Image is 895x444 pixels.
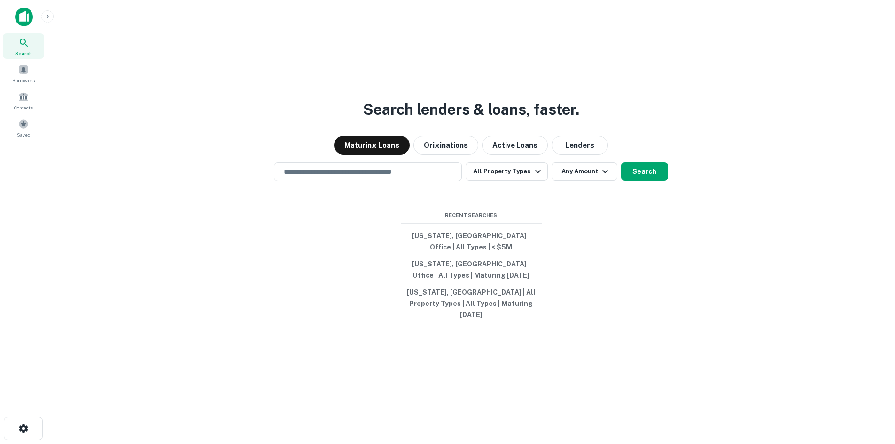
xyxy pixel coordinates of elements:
[552,162,617,181] button: Any Amount
[621,162,668,181] button: Search
[401,284,542,323] button: [US_STATE], [GEOGRAPHIC_DATA] | All Property Types | All Types | Maturing [DATE]
[3,115,44,140] a: Saved
[552,136,608,155] button: Lenders
[401,227,542,256] button: [US_STATE], [GEOGRAPHIC_DATA] | Office | All Types | < $5M
[848,369,895,414] iframe: Chat Widget
[363,98,579,121] h3: Search lenders & loans, faster.
[17,131,31,139] span: Saved
[14,104,33,111] span: Contacts
[12,77,35,84] span: Borrowers
[15,49,32,57] span: Search
[482,136,548,155] button: Active Loans
[3,88,44,113] a: Contacts
[334,136,410,155] button: Maturing Loans
[401,256,542,284] button: [US_STATE], [GEOGRAPHIC_DATA] | Office | All Types | Maturing [DATE]
[466,162,547,181] button: All Property Types
[413,136,478,155] button: Originations
[3,61,44,86] a: Borrowers
[3,33,44,59] a: Search
[401,211,542,219] span: Recent Searches
[15,8,33,26] img: capitalize-icon.png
